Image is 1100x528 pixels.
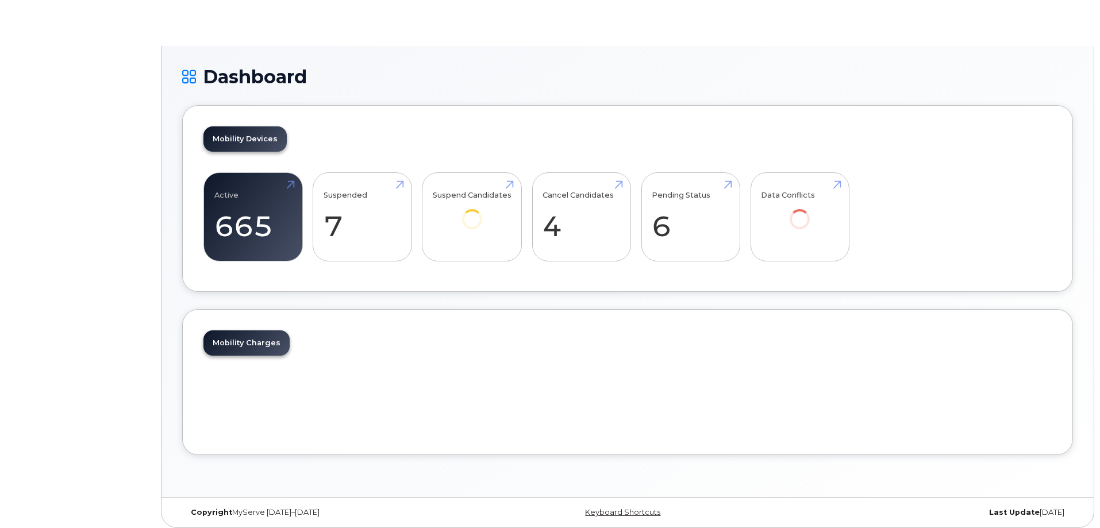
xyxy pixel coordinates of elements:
a: Keyboard Shortcuts [585,508,660,517]
a: Data Conflicts [761,179,839,245]
strong: Last Update [989,508,1040,517]
a: Suspend Candidates [433,179,511,245]
a: Cancel Candidates 4 [543,179,620,255]
div: MyServe [DATE]–[DATE] [182,508,479,517]
a: Mobility Devices [203,126,287,152]
a: Pending Status 6 [652,179,729,255]
a: Mobility Charges [203,330,290,356]
a: Suspended 7 [324,179,401,255]
div: [DATE] [776,508,1073,517]
strong: Copyright [191,508,232,517]
h1: Dashboard [182,67,1073,87]
a: Active 665 [214,179,292,255]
